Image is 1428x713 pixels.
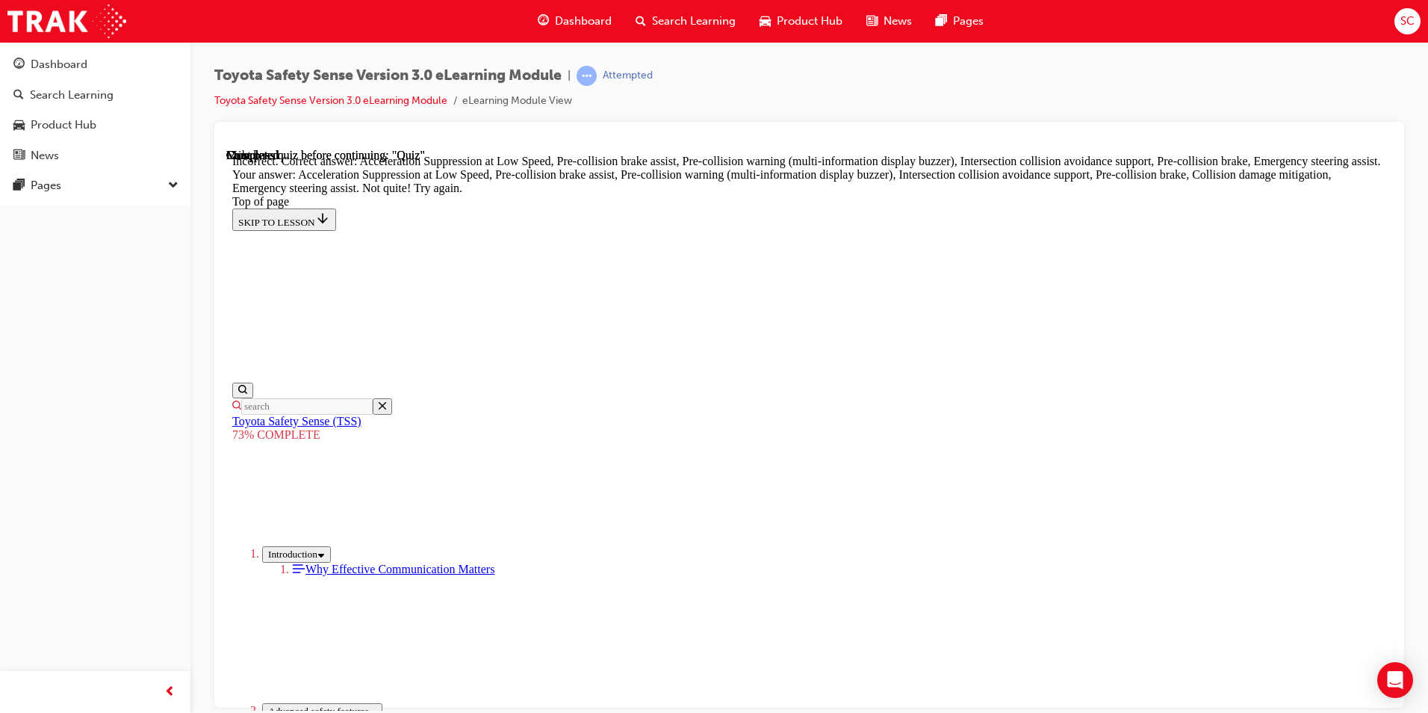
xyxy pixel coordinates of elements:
[6,60,110,82] button: SKIP TO LESSON
[214,67,562,84] span: Toyota Safety Sense Version 3.0 eLearning Module
[13,89,24,102] span: search-icon
[748,6,854,37] a: car-iconProduct Hub
[6,46,1160,60] div: Top of page
[13,119,25,132] span: car-icon
[577,66,597,86] span: learningRecordVerb_ATTEMPT-icon
[7,4,126,38] img: Trak
[214,94,447,107] a: Toyota Safety Sense Version 3.0 eLearning Module
[6,51,184,78] a: Dashboard
[636,12,646,31] span: search-icon
[652,13,736,30] span: Search Learning
[6,6,1160,46] div: Incorrect. Correct answer: Acceleration Suppression at Low Speed, Pre-collision brake assist, Pre...
[36,555,156,571] button: Toggle section: Advanced safety features
[31,117,96,134] div: Product Hub
[568,67,571,84] span: |
[6,81,184,109] a: Search Learning
[624,6,748,37] a: search-iconSearch Learning
[936,12,947,31] span: pages-icon
[526,6,624,37] a: guage-iconDashboard
[6,280,1160,293] div: 73% COMPLETE
[146,250,166,266] button: Close the search form
[42,400,91,411] span: Introduction
[760,12,771,31] span: car-icon
[13,179,25,193] span: pages-icon
[31,177,61,194] div: Pages
[538,12,549,31] span: guage-icon
[924,6,996,37] a: pages-iconPages
[1377,662,1413,698] div: Open Intercom Messenger
[42,557,143,568] span: Advanced safety features
[6,48,184,172] button: DashboardSearch LearningProduct HubNews
[6,266,135,279] a: Toyota Safety Sense (TSS)
[1394,8,1421,34] button: SC
[15,250,146,266] input: Search
[884,13,912,30] span: News
[462,93,572,110] li: eLearning Module View
[1400,13,1415,30] span: SC
[164,683,176,702] span: prev-icon
[6,172,184,200] button: Pages
[36,398,105,414] button: Toggle section: Introduction
[603,69,653,83] div: Attempted
[30,87,114,104] div: Search Learning
[13,149,25,163] span: news-icon
[866,12,878,31] span: news-icon
[12,68,104,79] span: SKIP TO LESSON
[777,13,842,30] span: Product Hub
[854,6,924,37] a: news-iconNews
[6,111,184,139] a: Product Hub
[168,176,178,196] span: down-icon
[31,147,59,164] div: News
[555,13,612,30] span: Dashboard
[6,142,184,170] a: News
[6,234,27,250] button: Show search bar
[953,13,984,30] span: Pages
[31,56,87,73] div: Dashboard
[13,58,25,72] span: guage-icon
